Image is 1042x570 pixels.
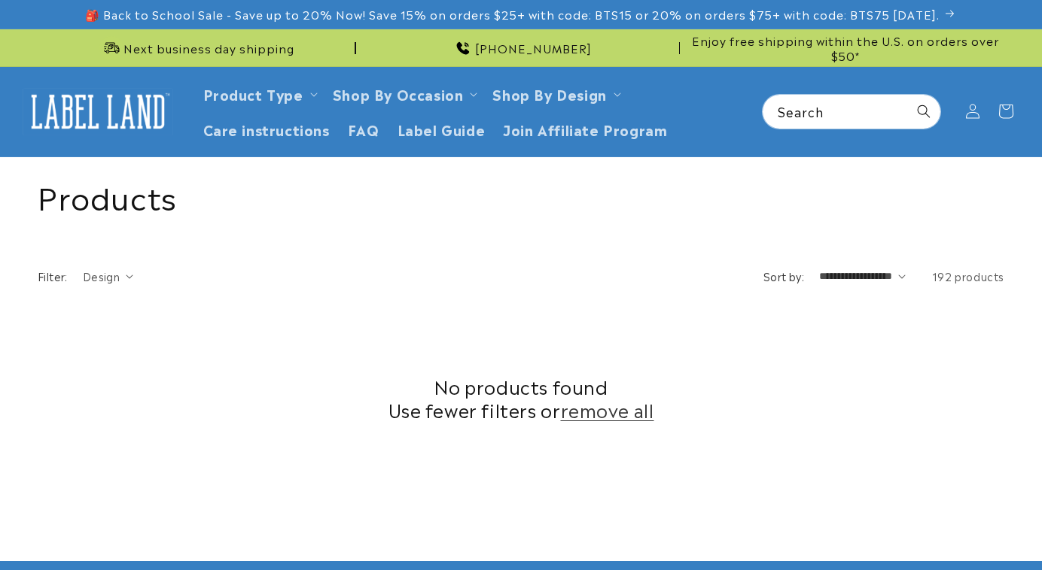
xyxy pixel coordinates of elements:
a: FAQ [339,111,388,147]
a: Product Type [203,83,303,104]
a: remove all [561,398,654,421]
div: Announcement [686,29,1004,66]
span: Design [83,268,120,283]
summary: Shop By Design [483,76,626,111]
span: Join Affiliate Program [503,120,667,138]
h2: Filter: [38,268,68,284]
h1: Products [38,176,1004,215]
a: Shop By Design [492,83,606,104]
h2: No products found Use fewer filters or [38,374,1004,421]
span: FAQ [348,120,379,138]
summary: Design (0 selected) [83,268,133,284]
span: [PHONE_NUMBER] [475,41,592,56]
summary: Product Type [194,76,324,111]
a: Care instructions [194,111,339,147]
button: Search [907,95,940,128]
div: Announcement [38,29,356,66]
span: 192 products [932,268,1004,283]
div: Announcement [362,29,681,66]
a: Label Guide [388,111,495,147]
span: Shop By Occasion [333,85,464,102]
span: Label Guide [398,120,486,138]
label: Sort by: [763,268,804,283]
iframe: Gorgias Floating Chat [726,499,1027,555]
img: Label Land [23,88,173,135]
summary: Shop By Occasion [324,76,484,111]
a: Label Land [17,83,179,141]
span: 🎒 Back to School Sale - Save up to 20% Now! Save 15% on orders $25+ with code: BTS15 or 20% on or... [85,7,940,22]
a: Join Affiliate Program [494,111,676,147]
span: Care instructions [203,120,330,138]
span: Next business day shipping [123,41,294,56]
span: Enjoy free shipping within the U.S. on orders over $50* [686,33,1004,62]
